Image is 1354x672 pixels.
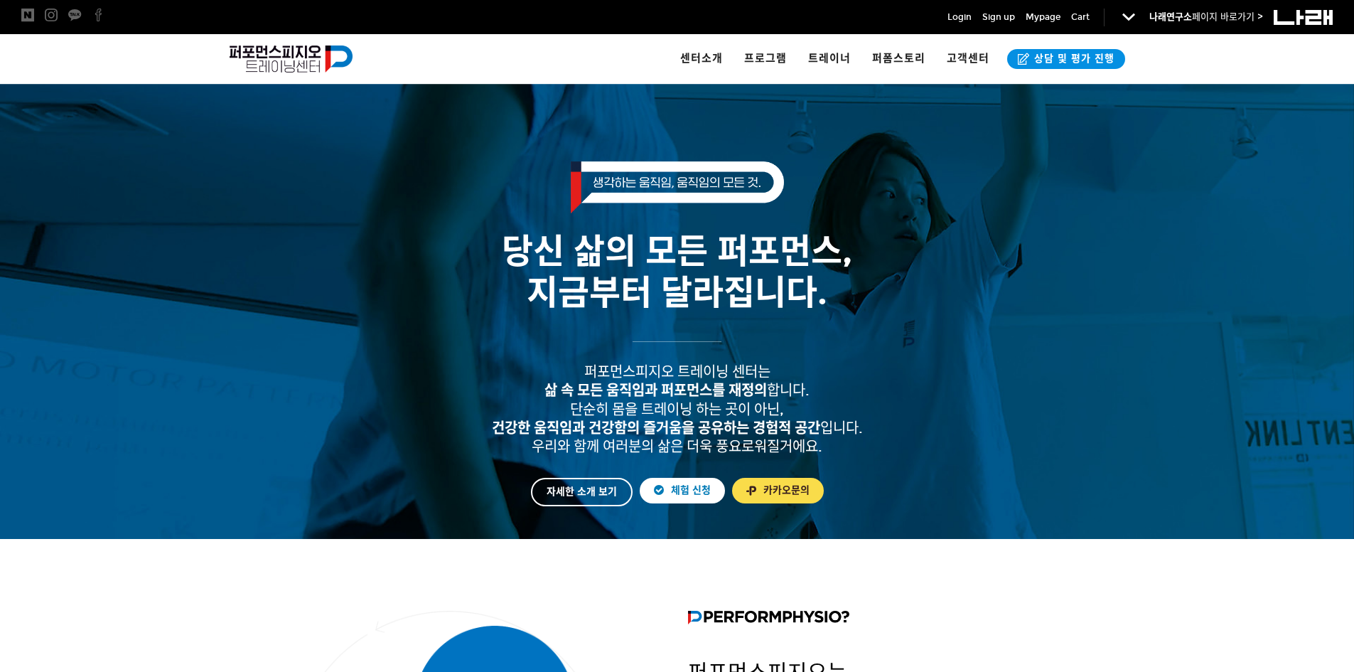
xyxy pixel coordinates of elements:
a: 트레이너 [797,34,861,84]
a: 상담 및 평가 진행 [1007,49,1125,69]
span: 단순히 몸을 트레이닝 하는 곳이 아닌, [570,401,784,418]
strong: 삶 속 모든 움직임과 퍼포먼스를 재정의 [544,382,767,399]
a: 나래연구소페이지 바로가기 > [1149,11,1263,23]
strong: 건강한 움직임과 건강함의 즐거움을 공유하는 경험적 공간 [492,420,820,437]
a: Login [947,10,972,24]
a: 퍼폼스토리 [861,34,936,84]
span: 당신 삶의 모든 퍼포먼스, 지금부터 달라집니다. [502,230,852,314]
img: 생각하는 움직임, 움직임의 모든 것. [571,161,784,213]
span: 퍼폼스토리 [872,52,925,65]
span: 상담 및 평가 진행 [1030,52,1114,66]
img: 퍼포먼스피지오란? [688,611,849,624]
a: Mypage [1026,10,1060,24]
span: 합니다. [544,382,810,399]
span: 퍼포먼스피지오 트레이닝 센터는 [584,363,770,380]
a: 체험 신청 [640,478,725,503]
span: 트레이너 [808,52,851,65]
span: 고객센터 [947,52,989,65]
a: 고객센터 [936,34,1000,84]
span: 프로그램 [744,52,787,65]
a: 프로그램 [734,34,797,84]
span: 입니다. [492,420,863,437]
a: Cart [1071,10,1090,24]
a: Sign up [982,10,1015,24]
a: 자세한 소개 보기 [531,478,633,506]
strong: 나래연구소 [1149,11,1192,23]
a: 센터소개 [670,34,734,84]
a: 카카오문의 [732,478,824,503]
span: 센터소개 [680,52,723,65]
span: 우리와 함께 여러분의 삶은 더욱 풍요로워질거에요. [532,438,822,455]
